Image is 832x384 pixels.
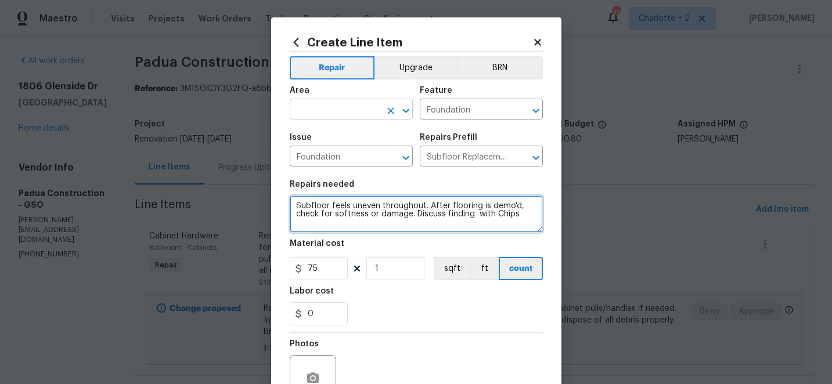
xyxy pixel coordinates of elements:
[398,150,414,166] button: Open
[470,257,499,280] button: ft
[528,103,544,119] button: Open
[290,86,309,95] h5: Area
[290,195,543,233] textarea: Subfloor feels uneven throughout. After flooring is demo'd, check for softness or damage. Discuss...
[290,36,532,49] h2: Create Line Item
[528,150,544,166] button: Open
[383,103,399,119] button: Clear
[398,103,414,119] button: Open
[499,257,543,280] button: count
[420,133,477,142] h5: Repairs Prefill
[434,257,470,280] button: sqft
[290,287,334,295] h5: Labor cost
[290,133,312,142] h5: Issue
[290,240,344,248] h5: Material cost
[458,56,543,79] button: BRN
[290,340,319,348] h5: Photos
[420,86,452,95] h5: Feature
[290,56,375,79] button: Repair
[290,180,354,189] h5: Repairs needed
[374,56,458,79] button: Upgrade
